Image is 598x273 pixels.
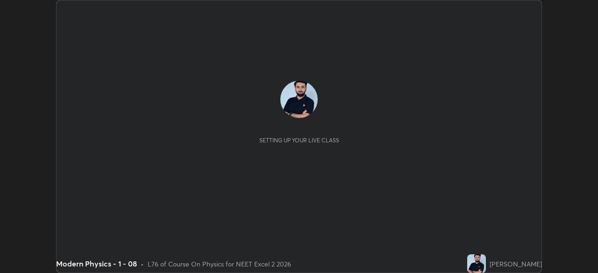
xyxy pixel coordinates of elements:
div: Setting up your live class [259,137,339,144]
img: ef2b50091f9441e5b7725b7ba0742755.jpg [280,81,318,118]
div: • [141,259,144,269]
div: Modern Physics - 1 - 08 [56,258,137,269]
div: L76 of Course On Physics for NEET Excel 2 2026 [148,259,291,269]
img: ef2b50091f9441e5b7725b7ba0742755.jpg [467,254,486,273]
div: [PERSON_NAME] [490,259,542,269]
